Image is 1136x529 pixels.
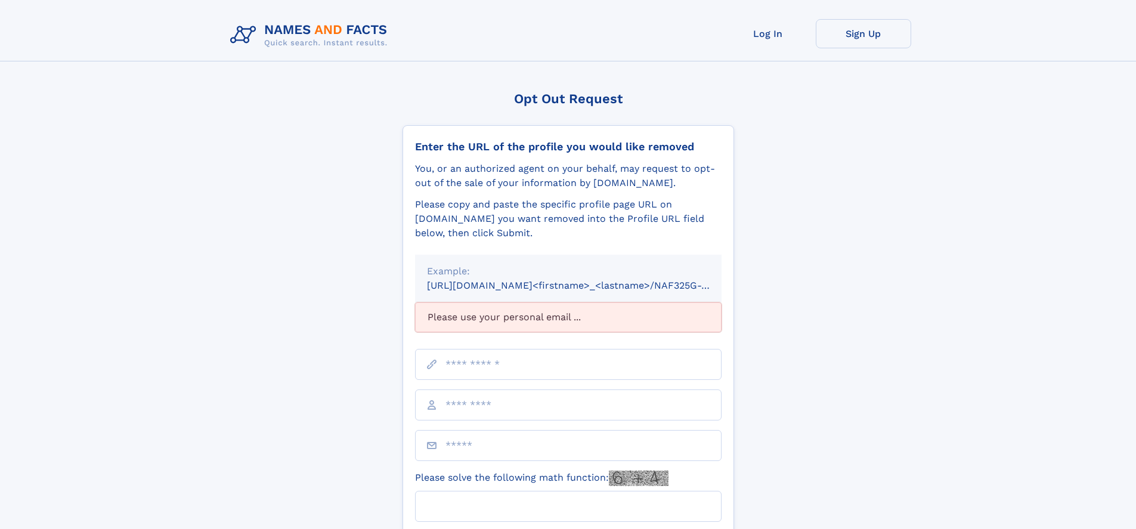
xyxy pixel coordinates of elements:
div: Example: [427,264,710,279]
a: Sign Up [816,19,911,48]
div: You, or an authorized agent on your behalf, may request to opt-out of the sale of your informatio... [415,162,722,190]
small: [URL][DOMAIN_NAME]<firstname>_<lastname>/NAF325G-xxxxxxxx [427,280,744,291]
img: Logo Names and Facts [225,19,397,51]
div: Please copy and paste the specific profile page URL on [DOMAIN_NAME] you want removed into the Pr... [415,197,722,240]
div: Enter the URL of the profile you would like removed [415,140,722,153]
a: Log In [720,19,816,48]
div: Please use your personal email ... [415,302,722,332]
label: Please solve the following math function: [415,471,668,486]
div: Opt Out Request [403,91,734,106]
